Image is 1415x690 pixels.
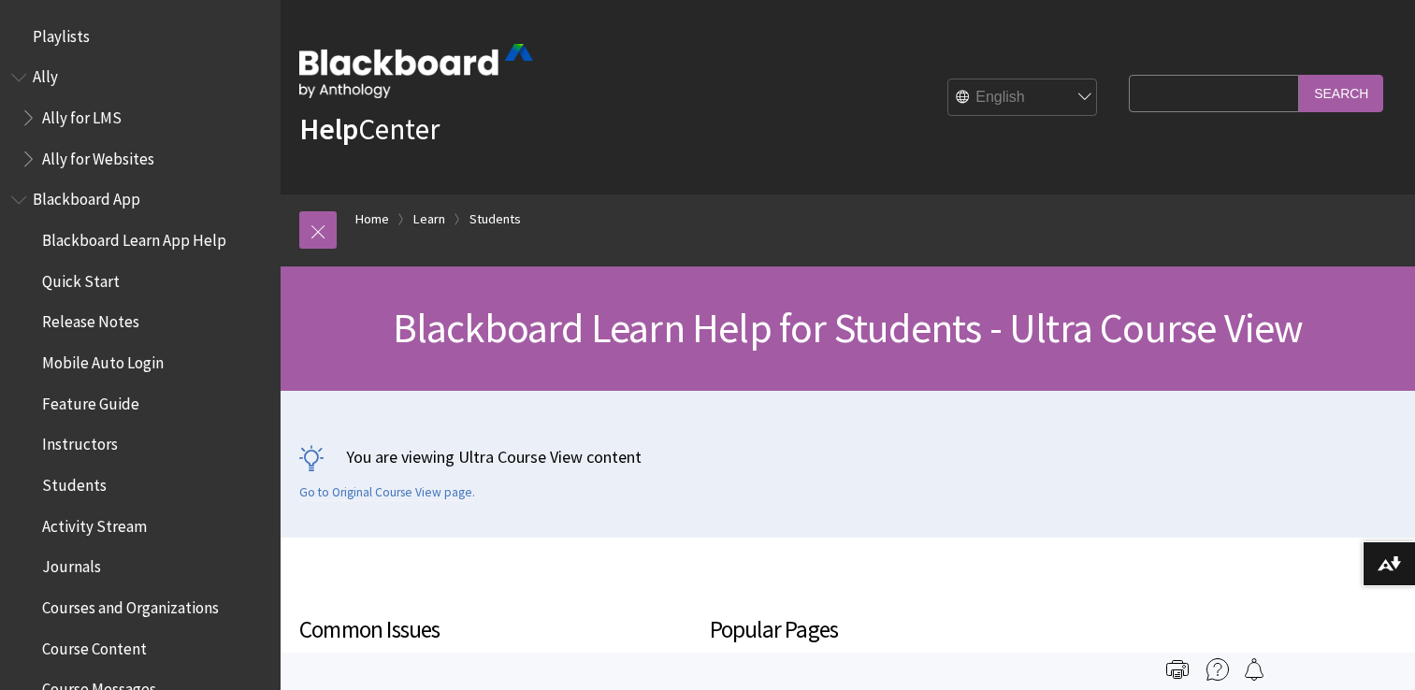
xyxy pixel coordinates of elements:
span: Courses and Organizations [42,592,219,617]
h3: Common Issues [299,612,691,668]
p: You are viewing Ultra Course View content [299,445,1396,468]
span: Instructors [42,429,118,454]
span: Blackboard Learn App Help [42,224,226,250]
img: More help [1206,658,1229,681]
span: Feature Guide [42,388,139,413]
span: Course Content [42,633,147,658]
span: Ally for Websites [42,143,154,168]
img: Follow this page [1243,658,1265,681]
span: Journals [42,552,101,577]
span: Ally [33,62,58,87]
img: Print [1166,658,1189,681]
span: Blackboard App [33,184,140,209]
select: Site Language Selector [948,79,1098,117]
strong: Help [299,110,358,148]
span: Quick Start [42,266,120,291]
a: Home [355,208,389,231]
img: Blackboard by Anthology [299,44,533,98]
span: Blackboard Learn Help for Students - Ultra Course View [393,302,1304,353]
a: Learn [413,208,445,231]
span: Students [42,469,107,495]
span: Playlists [33,21,90,46]
a: Go to Original Course View page. [299,484,475,501]
a: Students [469,208,521,231]
h3: Popular Pages [710,612,1120,668]
span: Ally for LMS [42,102,122,127]
span: Release Notes [42,307,139,332]
span: Mobile Auto Login [42,347,164,372]
a: HelpCenter [299,110,440,148]
nav: Book outline for Playlists [11,21,269,52]
input: Search [1299,75,1383,111]
nav: Book outline for Anthology Ally Help [11,62,269,175]
span: Activity Stream [42,510,147,536]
